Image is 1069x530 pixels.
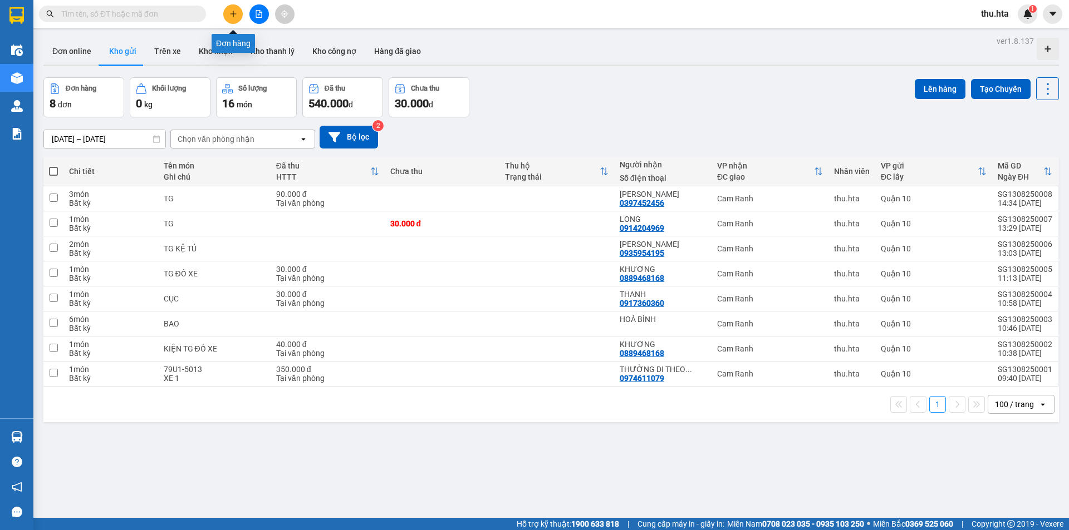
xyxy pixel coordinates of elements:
div: 1 món [69,340,152,349]
button: Kho thanh lý [242,38,303,65]
div: 13:03 [DATE] [998,249,1052,257]
div: HTTT [276,172,370,181]
div: thu.hta [834,194,870,203]
span: đơn [58,100,72,109]
div: 0914204969 [620,224,664,232]
div: Bất kỳ [69,224,152,232]
div: THANH [620,290,706,299]
div: Trạng thái [505,172,600,181]
div: 11:13 [DATE] [998,274,1052,283]
div: BAO [164,319,265,328]
span: notification [12,482,22,492]
b: Hòa [GEOGRAPHIC_DATA] [14,72,57,143]
img: logo.jpg [121,14,148,41]
div: KHƯƠNG [620,265,706,274]
div: VP nhận [717,161,814,170]
div: Cam Ranh [717,294,823,303]
span: thu.hta [972,7,1018,21]
div: 10:46 [DATE] [998,324,1052,333]
button: Lên hàng [915,79,965,99]
div: 2 món [69,240,152,249]
span: aim [281,10,288,18]
div: THƯỜNG DI THEO KHÁCH XE 1 [620,365,706,374]
div: 40.000 đ [276,340,379,349]
div: Chọn văn phòng nhận [178,133,254,145]
div: 30.000 đ [390,219,494,228]
img: warehouse-icon [11,431,23,443]
div: Bất kỳ [69,324,152,333]
div: Chi tiết [69,167,152,176]
button: Số lượng16món [216,77,297,117]
div: 09:40 [DATE] [998,374,1052,383]
div: 350.000 đ [276,365,379,374]
div: Số lượng [238,85,267,92]
div: Tại văn phòng [276,299,379,308]
span: | [962,518,963,530]
div: thu.hta [834,219,870,228]
div: thu.hta [834,319,870,328]
div: Đã thu [325,85,345,92]
div: Quận 10 [881,219,987,228]
svg: open [299,135,308,143]
div: SG1308250002 [998,340,1052,349]
div: 6 món [69,315,152,324]
strong: 1900 633 818 [571,519,619,528]
img: icon-new-feature [1023,9,1033,19]
div: 13:29 [DATE] [998,224,1052,232]
div: thu.hta [834,369,870,378]
button: Tạo Chuyến [971,79,1031,99]
div: thu.hta [834,269,870,278]
div: 0889468168 [620,274,664,283]
div: SG1308250003 [998,315,1052,324]
div: ĐC giao [717,172,814,181]
div: SG1308250005 [998,265,1052,274]
img: warehouse-icon [11,44,23,56]
svg: open [1038,400,1047,409]
div: SG1308250004 [998,290,1052,299]
div: 1 món [69,290,152,299]
div: Bất kỳ [69,349,152,358]
span: đ [349,100,353,109]
span: 16 [222,97,234,110]
div: Cam Ranh [717,369,823,378]
div: thu.hta [834,344,870,353]
div: Ngày ĐH [998,172,1043,181]
div: Đã thu [276,161,370,170]
button: plus [223,4,243,24]
span: search [46,10,54,18]
div: 14:34 [DATE] [998,199,1052,207]
div: SG1308250001 [998,365,1052,374]
div: TG ĐỒ XE [164,269,265,278]
div: 90.000 đ [276,190,379,199]
button: 1 [929,396,946,413]
button: file-add [249,4,269,24]
div: thu.hta [834,294,870,303]
span: 1 [1031,5,1034,13]
div: VP gửi [881,161,978,170]
span: file-add [255,10,263,18]
span: đ [429,100,433,109]
span: copyright [1007,520,1015,528]
img: warehouse-icon [11,72,23,84]
div: HOÀ BÌNH [620,315,706,324]
span: ... [685,365,692,374]
span: Miền Nam [727,518,864,530]
button: Đã thu540.000đ [302,77,383,117]
span: | [627,518,629,530]
div: 1 món [69,265,152,274]
input: Tìm tên, số ĐT hoặc mã đơn [61,8,193,20]
div: LONG [620,215,706,224]
div: TG [164,194,265,203]
div: Khối lượng [152,85,186,92]
div: SG1308250008 [998,190,1052,199]
div: Tại văn phòng [276,274,379,283]
div: 0935954195 [620,249,664,257]
span: question-circle [12,457,22,467]
div: 1 món [69,215,152,224]
div: 10:38 [DATE] [998,349,1052,358]
div: Cam Ranh [717,194,823,203]
button: Khối lượng0kg [130,77,210,117]
div: Quận 10 [881,269,987,278]
div: SG1308250006 [998,240,1052,249]
button: aim [275,4,295,24]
